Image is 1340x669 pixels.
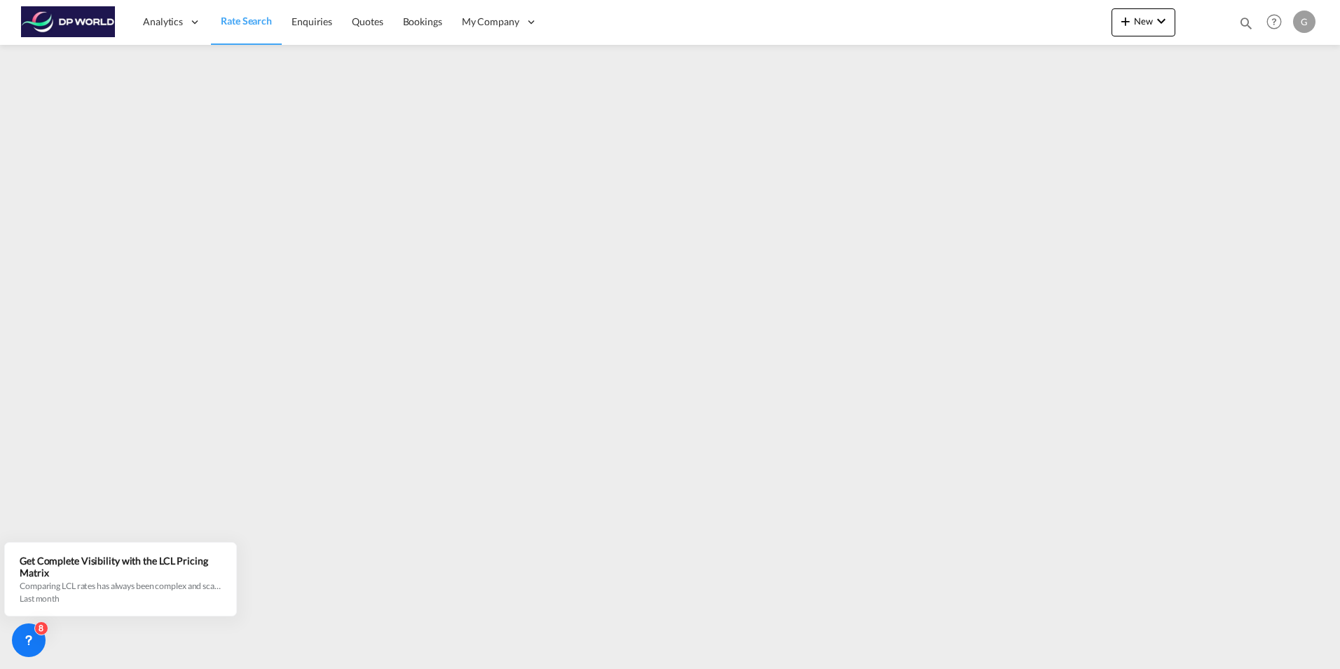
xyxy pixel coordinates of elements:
[143,15,183,29] span: Analytics
[1117,15,1170,27] span: New
[403,15,442,27] span: Bookings
[1293,11,1315,33] div: G
[1112,8,1175,36] button: icon-plus 400-fgNewicon-chevron-down
[1262,10,1286,34] span: Help
[352,15,383,27] span: Quotes
[292,15,332,27] span: Enquiries
[1238,15,1254,36] div: icon-magnify
[1153,13,1170,29] md-icon: icon-chevron-down
[21,6,116,38] img: c08ca190194411f088ed0f3ba295208c.png
[462,15,519,29] span: My Company
[1238,15,1254,31] md-icon: icon-magnify
[1262,10,1293,35] div: Help
[221,15,272,27] span: Rate Search
[1117,13,1134,29] md-icon: icon-plus 400-fg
